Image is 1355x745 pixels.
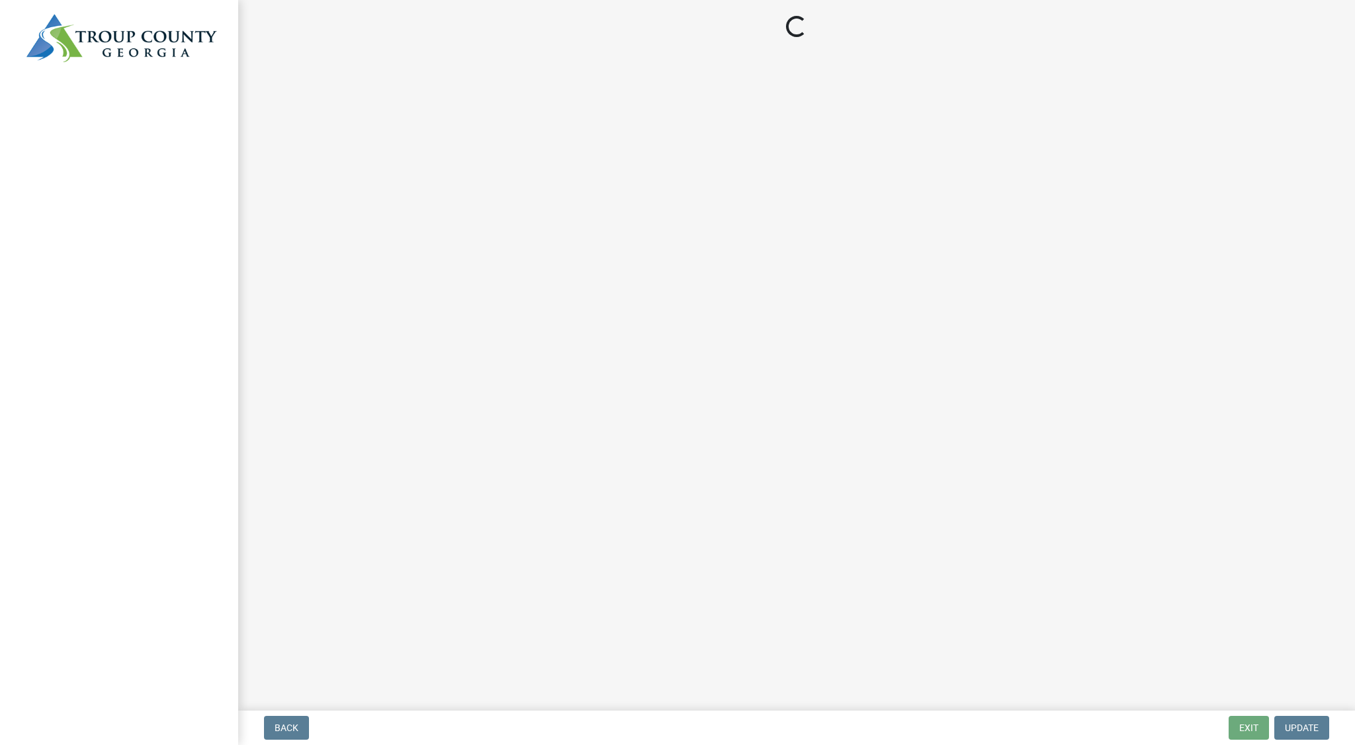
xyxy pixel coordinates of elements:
[264,716,309,740] button: Back
[275,723,298,733] span: Back
[1229,716,1269,740] button: Exit
[1285,723,1319,733] span: Update
[1274,716,1329,740] button: Update
[26,14,217,62] img: Troup County, Georgia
